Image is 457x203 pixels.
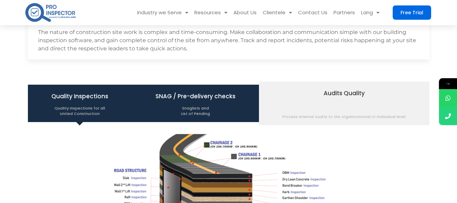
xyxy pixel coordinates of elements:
[25,2,77,23] img: pro-inspector-logo
[51,90,108,116] span: Quality Inspections
[393,5,431,20] a: Free Trial
[282,111,406,119] span: Process Internal Audits to the organizational or individual level
[156,90,235,116] span: SNAG / Pre-delivery checks
[28,21,429,60] div: Manage incidents
[401,10,423,15] span: Free Trial
[51,102,108,116] span: Quality inspections for all United Construction
[282,87,406,119] span: Audits Quality
[156,102,235,116] span: Snaglists and List of Pending
[38,28,419,53] div: The nature of construction site work is complex and time-consuming. Make collaboration and commun...
[439,78,457,89] span: →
